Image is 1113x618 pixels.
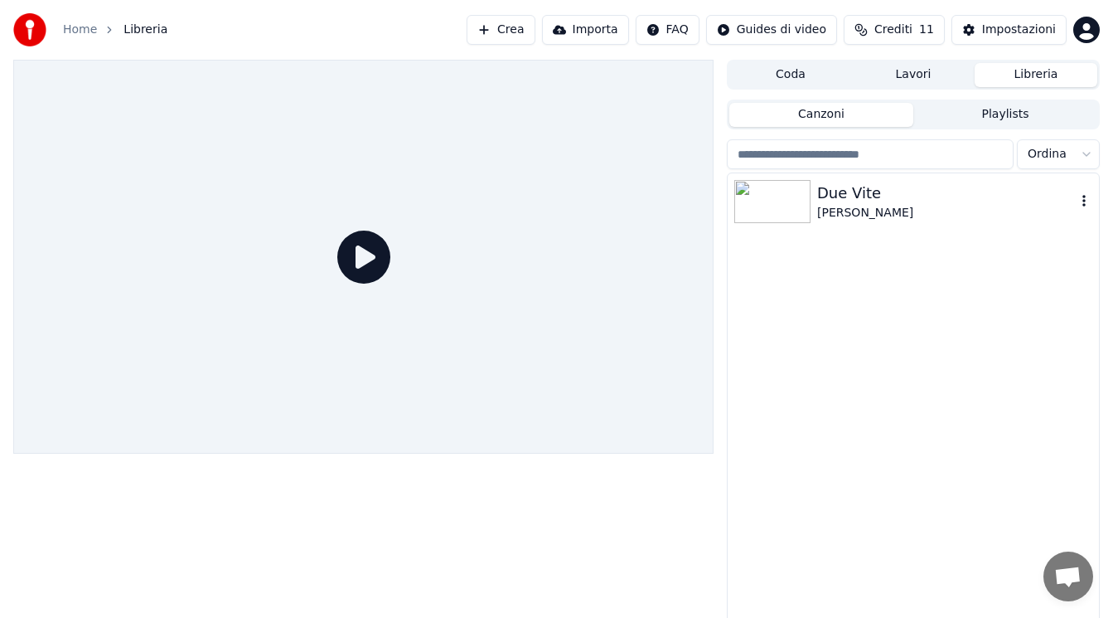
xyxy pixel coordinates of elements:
[874,22,912,38] span: Crediti
[542,15,629,45] button: Importa
[844,15,945,45] button: Crediti11
[975,63,1097,87] button: Libreria
[706,15,837,45] button: Guides di video
[817,205,1076,221] div: [PERSON_NAME]
[919,22,934,38] span: 11
[1043,552,1093,601] a: Aprire la chat
[63,22,97,38] a: Home
[1028,146,1067,163] span: Ordina
[951,15,1067,45] button: Impostazioni
[729,103,913,127] button: Canzoni
[13,13,46,46] img: youka
[817,182,1076,205] div: Due Vite
[63,22,167,38] nav: breadcrumb
[123,22,167,38] span: Libreria
[729,63,852,87] button: Coda
[636,15,699,45] button: FAQ
[467,15,535,45] button: Crea
[913,103,1097,127] button: Playlists
[982,22,1056,38] div: Impostazioni
[852,63,975,87] button: Lavori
